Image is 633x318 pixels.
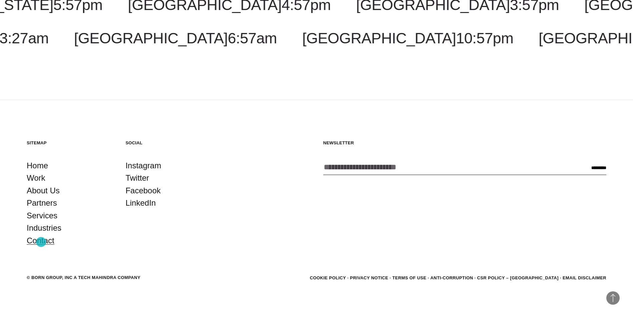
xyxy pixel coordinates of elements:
a: Home [27,159,48,172]
a: Contact [27,234,54,247]
a: Anti-Corruption [430,275,473,280]
a: Cookie Policy [310,275,346,280]
a: Partners [27,197,57,209]
button: Back to Top [606,291,620,305]
a: Services [27,209,57,222]
a: Privacy Notice [350,275,388,280]
h5: Sitemap [27,140,112,146]
span: 6:57am [228,30,277,47]
h5: Newsletter [323,140,607,146]
div: © BORN GROUP, INC A Tech Mahindra Company [27,274,140,281]
a: [GEOGRAPHIC_DATA]10:57pm [302,30,514,47]
a: [GEOGRAPHIC_DATA]6:57am [74,30,277,47]
a: Twitter [125,172,149,184]
h5: Social [125,140,211,146]
a: LinkedIn [125,197,156,209]
a: Email Disclaimer [563,275,606,280]
a: Facebook [125,184,161,197]
a: Work [27,172,45,184]
a: Terms of Use [392,275,426,280]
a: About Us [27,184,60,197]
span: 10:57pm [456,30,513,47]
a: CSR POLICY – [GEOGRAPHIC_DATA] [477,275,559,280]
a: Industries [27,222,61,234]
a: Instagram [125,159,161,172]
